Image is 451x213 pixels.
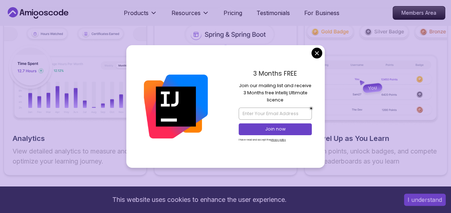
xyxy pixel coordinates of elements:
[305,24,447,125] img: features img
[224,9,242,17] a: Pricing
[172,9,201,17] p: Resources
[257,9,290,17] a: Testimonials
[172,9,209,23] button: Resources
[124,9,149,17] p: Products
[313,133,438,143] h2: Level Up as You Learn
[13,133,138,143] h2: Analytics
[393,6,445,20] a: Members Area
[4,27,146,122] img: features img
[124,9,157,23] button: Products
[5,192,393,208] div: This website uses cookies to enhance the user experience.
[13,146,138,166] p: View detailed analytics to measure and optimize your learning journey.
[404,194,446,206] button: Accept cookies
[393,6,445,19] p: Members Area
[304,9,339,17] a: For Business
[313,146,438,166] p: Gain points, unlock badges, and compete on leaderboards as you learn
